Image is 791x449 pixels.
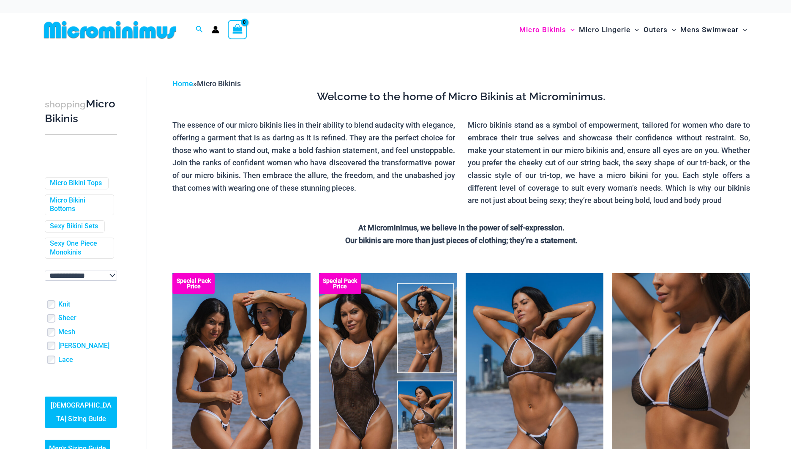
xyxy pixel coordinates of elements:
span: Mens Swimwear [680,19,739,41]
a: [PERSON_NAME] [58,342,109,350]
p: Micro bikinis stand as a symbol of empowerment, tailored for women who dare to embrace their true... [468,119,750,207]
h3: Micro Bikinis [45,97,117,126]
span: Menu Toggle [566,19,575,41]
a: Search icon link [196,25,203,35]
span: Menu Toggle [739,19,747,41]
p: The essence of our micro bikinis lies in their ability to blend audacity with elegance, offering ... [172,119,455,194]
span: Micro Bikinis [197,79,241,88]
a: Sheer [58,314,76,323]
a: Micro Bikini Tops [50,179,102,188]
span: Menu Toggle [630,19,639,41]
a: Micro Bikini Bottoms [50,196,107,214]
select: wpc-taxonomy-pa_color-745982 [45,271,117,281]
a: [DEMOGRAPHIC_DATA] Sizing Guide [45,397,117,428]
span: » [172,79,241,88]
a: Lace [58,356,73,364]
a: Sexy Bikini Sets [50,222,98,231]
a: Mesh [58,328,75,337]
b: Special Pack Price [319,278,361,289]
strong: At Microminimus, we believe in the power of self-expression. [358,223,565,232]
span: Micro Bikinis [519,19,566,41]
a: Knit [58,300,70,309]
img: MM SHOP LOGO FLAT [41,20,180,39]
nav: Site Navigation [516,16,750,44]
a: Micro BikinisMenu ToggleMenu Toggle [517,17,577,43]
a: Home [172,79,193,88]
span: Menu Toggle [668,19,676,41]
span: Outers [644,19,668,41]
strong: Our bikinis are more than just pieces of clothing; they’re a statement. [345,236,578,245]
a: Account icon link [212,26,219,33]
a: View Shopping Cart, empty [228,20,247,39]
a: OutersMenu ToggleMenu Toggle [641,17,678,43]
span: Micro Lingerie [579,19,630,41]
span: shopping [45,99,86,110]
a: Sexy One Piece Monokinis [50,239,107,257]
h3: Welcome to the home of Micro Bikinis at Microminimus. [172,90,750,104]
a: Micro LingerieMenu ToggleMenu Toggle [577,17,641,43]
a: Mens SwimwearMenu ToggleMenu Toggle [678,17,749,43]
b: Special Pack Price [172,278,215,289]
